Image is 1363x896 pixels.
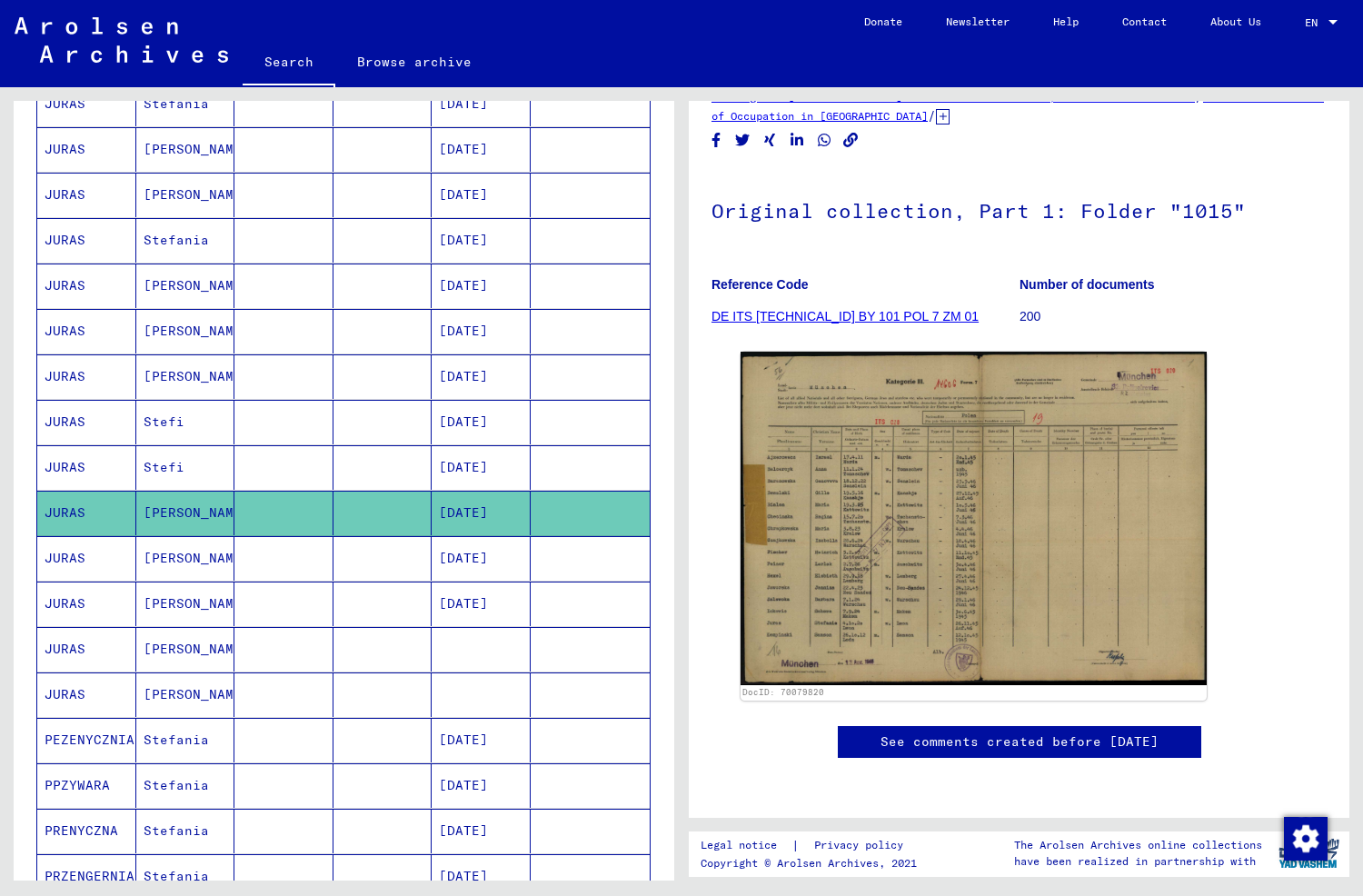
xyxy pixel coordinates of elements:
[1020,277,1155,292] b: Number of documents
[1020,307,1327,326] p: 200
[136,763,235,808] mat-cell: Stefania
[37,309,136,353] mat-cell: JURAS
[741,352,1207,685] img: 001.jpg
[742,687,824,697] a: DocID: 70079820
[37,582,136,626] mat-cell: JURAS
[432,264,531,308] mat-cell: [DATE]
[1014,837,1262,853] p: The Arolsen Archives online collections
[432,491,531,535] mat-cell: [DATE]
[15,17,228,63] img: Arolsen_neg.svg
[1284,817,1328,861] img: Change consent
[37,763,136,808] mat-cell: PPZYWARA
[432,718,531,762] mat-cell: [DATE]
[711,309,979,324] a: DE ITS [TECHNICAL_ID] BY 101 POL 7 ZM 01
[136,173,235,217] mat-cell: [PERSON_NAME]
[37,400,136,444] mat-cell: JURAS
[733,129,752,152] button: Share on Twitter
[841,129,861,152] button: Copy link
[136,627,235,672] mat-cell: [PERSON_NAME]
[432,354,531,399] mat-cell: [DATE]
[37,718,136,762] mat-cell: PEZENYCZNIAK
[136,400,235,444] mat-cell: Stefi
[37,809,136,853] mat-cell: PRENYCZNA
[880,732,1159,752] a: See comments created before [DATE]
[37,672,136,717] mat-cell: JURAS
[432,218,531,263] mat-cell: [DATE]
[928,107,936,124] span: /
[815,129,834,152] button: Share on WhatsApp
[432,809,531,853] mat-cell: [DATE]
[243,40,335,87] a: Search
[788,129,807,152] button: Share on LinkedIn
[37,218,136,263] mat-cell: JURAS
[136,809,235,853] mat-cell: Stefania
[701,836,791,855] a: Legal notice
[432,445,531,490] mat-cell: [DATE]
[37,127,136,172] mat-cell: JURAS
[136,445,235,490] mat-cell: Stefi
[432,582,531,626] mat-cell: [DATE]
[800,836,925,855] a: Privacy policy
[1014,853,1262,870] p: have been realized in partnership with
[701,855,925,871] p: Copyright © Arolsen Archives, 2021
[432,309,531,353] mat-cell: [DATE]
[136,127,235,172] mat-cell: [PERSON_NAME]
[1275,831,1343,876] img: yv_logo.png
[136,354,235,399] mat-cell: [PERSON_NAME]
[37,536,136,581] mat-cell: JURAS
[432,763,531,808] mat-cell: [DATE]
[37,173,136,217] mat-cell: JURAS
[136,536,235,581] mat-cell: [PERSON_NAME]
[707,129,726,152] button: Share on Facebook
[432,82,531,126] mat-cell: [DATE]
[37,491,136,535] mat-cell: JURAS
[1305,16,1325,29] span: EN
[136,82,235,126] mat-cell: Stefania
[701,836,925,855] div: |
[37,627,136,672] mat-cell: JURAS
[136,582,235,626] mat-cell: [PERSON_NAME]
[37,82,136,126] mat-cell: JURAS
[136,309,235,353] mat-cell: [PERSON_NAME]
[432,127,531,172] mat-cell: [DATE]
[711,169,1327,249] h1: Original collection, Part 1: Folder "1015"
[711,277,809,292] b: Reference Code
[37,445,136,490] mat-cell: JURAS
[136,491,235,535] mat-cell: [PERSON_NAME]
[432,400,531,444] mat-cell: [DATE]
[136,672,235,717] mat-cell: [PERSON_NAME]
[37,354,136,399] mat-cell: JURAS
[432,536,531,581] mat-cell: [DATE]
[432,173,531,217] mat-cell: [DATE]
[335,40,493,84] a: Browse archive
[136,218,235,263] mat-cell: Stefania
[136,718,235,762] mat-cell: Stefania
[37,264,136,308] mat-cell: JURAS
[761,129,780,152] button: Share on Xing
[136,264,235,308] mat-cell: [PERSON_NAME]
